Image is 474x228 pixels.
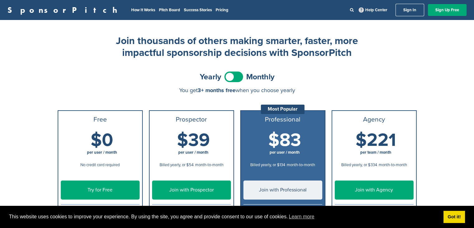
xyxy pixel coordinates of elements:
a: Help Center [357,6,389,14]
a: Pricing [216,7,228,12]
a: Sign In [395,4,424,16]
a: Join with Agency [335,181,414,200]
a: Join with Professional [243,181,322,200]
span: per team / month [360,150,391,155]
div: Most Popular [261,105,304,114]
span: $83 [268,129,301,151]
a: Sign Up Free [428,4,467,16]
span: Billed yearly, or $334 [341,162,377,167]
span: $0 [91,129,113,151]
div: You get when you choose yearly [58,87,417,93]
h2: Join thousands of others making smarter, faster, more impactful sponsorship decisions with Sponso... [113,35,362,59]
span: Billed yearly, or $54 [160,162,194,167]
span: Yearly [200,73,221,81]
span: per user / month [178,150,208,155]
a: Try for Free [61,181,140,200]
span: month-to-month [287,162,315,167]
span: No credit card required [80,162,120,167]
span: $221 [356,129,396,151]
span: per user / month [270,150,300,155]
h3: Free [61,116,140,123]
h3: Prospector [152,116,231,123]
a: SponsorPitch [7,6,121,14]
span: month-to-month [195,162,223,167]
span: per user / month [87,150,117,155]
span: month-to-month [379,162,407,167]
span: This website uses cookies to improve your experience. By using the site, you agree and provide co... [9,212,438,221]
span: $39 [177,129,210,151]
a: Join with Prospector [152,181,231,200]
h3: Professional [243,116,322,123]
a: Success Stories [184,7,212,12]
a: How It Works [131,7,155,12]
span: 3+ months free [198,87,236,94]
span: Monthly [246,73,275,81]
a: Pitch Board [159,7,180,12]
h3: Agency [335,116,414,123]
span: Billed yearly, or $134 [250,162,285,167]
a: learn more about cookies [288,212,315,221]
a: dismiss cookie message [443,211,465,223]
